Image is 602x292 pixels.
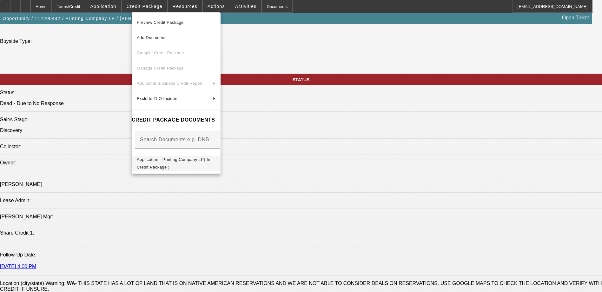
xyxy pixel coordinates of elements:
[137,96,179,101] span: Exclude TLO Incident
[132,116,221,124] h4: CREDIT PACKAGE DOCUMENTS
[140,137,209,142] mat-label: Search Documents e.g. DNB
[132,156,221,171] button: Application - Printing Company LP( In Credit Package )
[137,20,184,25] span: Preview Credit Package
[137,157,210,169] span: Application - Printing Company LP( In Credit Package )
[137,35,166,40] span: Add Document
